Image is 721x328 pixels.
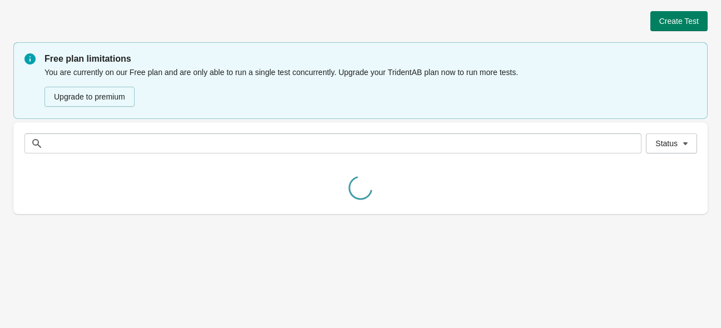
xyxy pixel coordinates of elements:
[659,17,699,26] span: Create Test
[45,66,697,108] div: You are currently on our Free plan and are only able to run a single test concurrently. Upgrade y...
[650,11,708,31] button: Create Test
[45,87,135,107] button: Upgrade to premium
[646,133,697,153] button: Status
[45,52,697,66] p: Free plan limitations
[655,139,678,148] span: Status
